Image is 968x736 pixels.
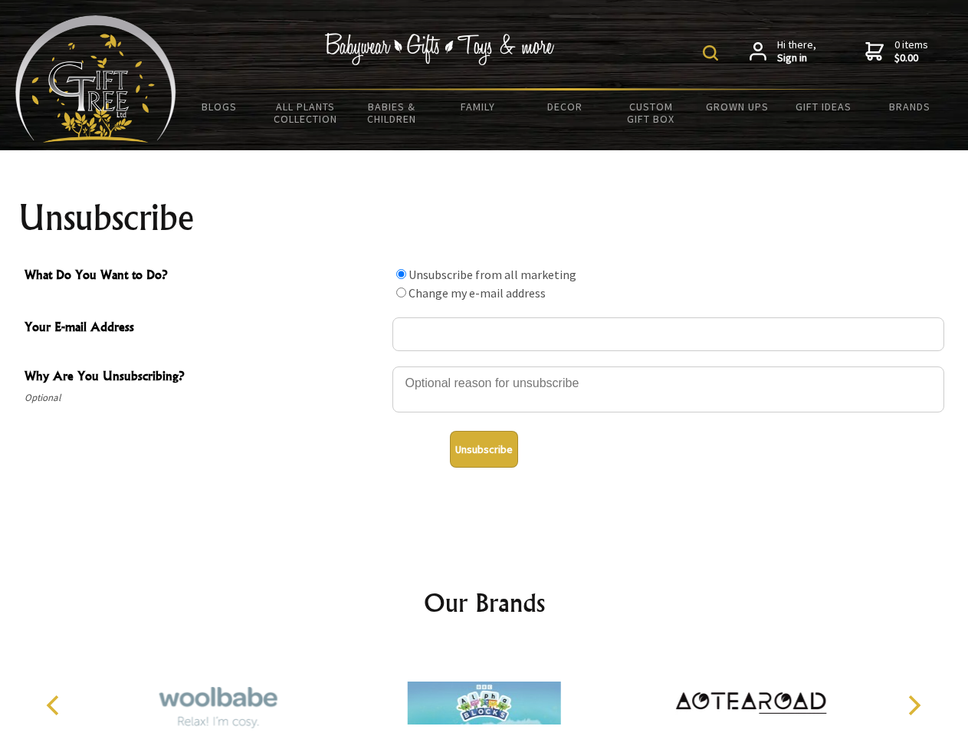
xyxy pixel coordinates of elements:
[409,267,576,282] label: Unsubscribe from all marketing
[450,431,518,468] button: Unsubscribe
[25,366,385,389] span: Why Are You Unsubscribing?
[176,90,263,123] a: BLOGS
[349,90,435,135] a: Babies & Children
[392,317,944,351] input: Your E-mail Address
[608,90,694,135] a: Custom Gift Box
[521,90,608,123] a: Decor
[435,90,522,123] a: Family
[38,688,72,722] button: Previous
[325,33,555,65] img: Babywear - Gifts - Toys & more
[409,285,546,301] label: Change my e-mail address
[897,688,930,722] button: Next
[392,366,944,412] textarea: Why Are You Unsubscribing?
[703,45,718,61] img: product search
[894,38,928,65] span: 0 items
[25,389,385,407] span: Optional
[396,269,406,279] input: What Do You Want to Do?
[867,90,953,123] a: Brands
[25,317,385,340] span: Your E-mail Address
[750,38,816,65] a: Hi there,Sign in
[18,199,950,236] h1: Unsubscribe
[777,51,816,65] strong: Sign in
[15,15,176,143] img: Babyware - Gifts - Toys and more...
[894,51,928,65] strong: $0.00
[396,287,406,297] input: What Do You Want to Do?
[31,584,938,621] h2: Our Brands
[777,38,816,65] span: Hi there,
[865,38,928,65] a: 0 items$0.00
[780,90,867,123] a: Gift Ideas
[694,90,780,123] a: Grown Ups
[263,90,349,135] a: All Plants Collection
[25,265,385,287] span: What Do You Want to Do?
